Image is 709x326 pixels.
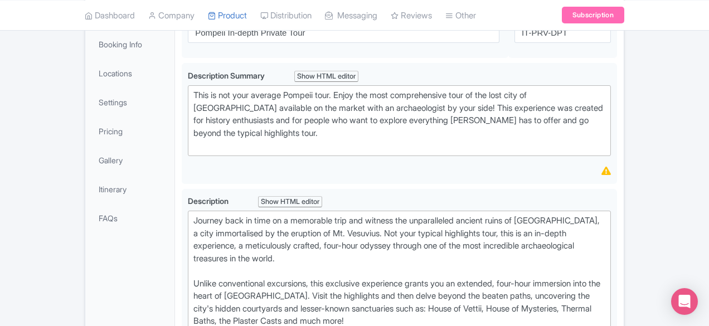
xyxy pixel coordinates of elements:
[88,119,172,144] a: Pricing
[193,89,605,152] div: This is not your average Pompeii tour. Enjoy the most comprehensive tour of the lost city of [GEO...
[88,206,172,231] a: FAQs
[294,71,358,82] div: Show HTML editor
[671,288,698,315] div: Open Intercom Messenger
[88,177,172,202] a: Itinerary
[88,32,172,57] a: Booking Info
[562,7,624,23] a: Subscription
[258,196,322,208] div: Show HTML editor
[88,148,172,173] a: Gallery
[188,71,266,80] span: Description Summary
[88,90,172,115] a: Settings
[188,196,230,206] span: Description
[88,61,172,86] a: Locations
